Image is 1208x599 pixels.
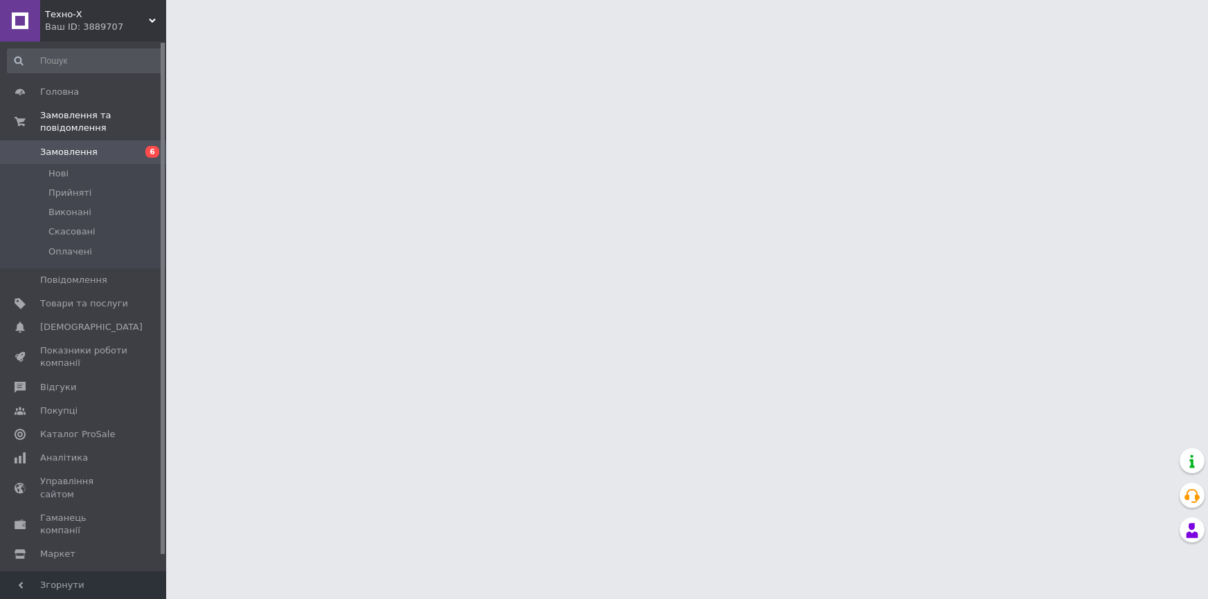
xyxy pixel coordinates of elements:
span: Замовлення [40,146,98,158]
span: Скасовані [48,225,96,238]
span: 6 [145,146,159,158]
span: Показники роботи компанії [40,344,128,369]
span: Виконані [48,206,91,219]
span: Оплачені [48,246,92,258]
span: Товари та послуги [40,297,128,310]
input: Пошук [7,48,163,73]
span: Повідомлення [40,274,107,286]
span: [DEMOGRAPHIC_DATA] [40,321,143,333]
span: Замовлення та повідомлення [40,109,166,134]
span: Відгуки [40,381,76,394]
span: Покупці [40,405,78,417]
span: Аналітика [40,452,88,464]
div: Ваш ID: 3889707 [45,21,166,33]
span: Гаманець компанії [40,512,128,537]
span: Маркет [40,548,75,560]
span: Головна [40,86,79,98]
span: Нові [48,167,69,180]
span: Управління сайтом [40,475,128,500]
span: Техно-Х [45,8,149,21]
span: Прийняті [48,187,91,199]
span: Каталог ProSale [40,428,115,441]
